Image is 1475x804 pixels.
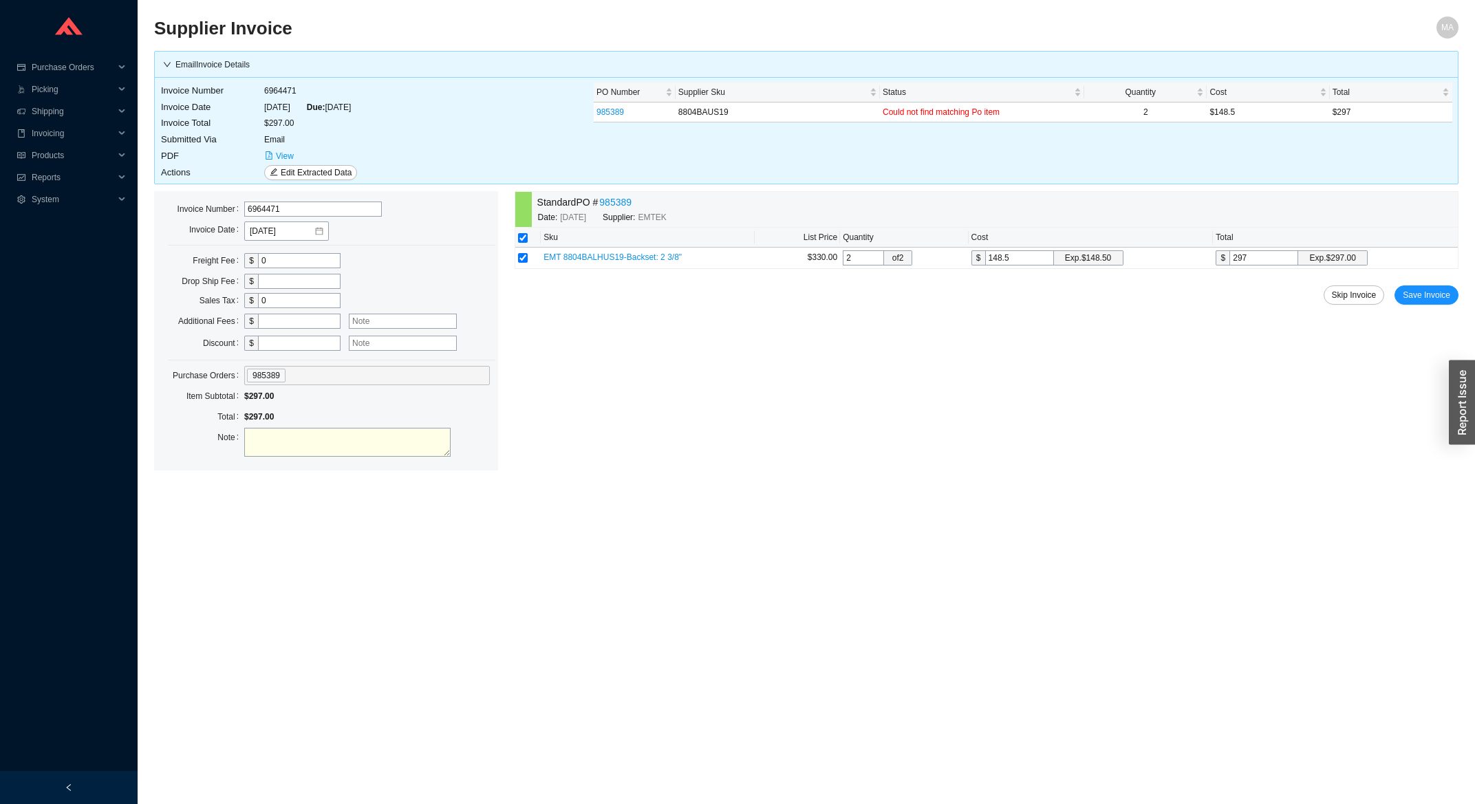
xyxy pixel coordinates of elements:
[349,336,457,351] input: Note
[217,428,244,447] label: Note
[840,228,968,248] th: Quantity
[263,131,358,148] td: Email
[676,83,880,102] th: Supplier Sku sortable
[1330,83,1452,102] th: Total sortable
[599,195,632,210] a: 985389
[250,224,314,238] input: 08/18/2025
[270,168,278,177] span: edit
[32,188,114,210] span: System
[160,83,263,99] td: Invoice Number
[203,334,244,353] label: Discount
[32,166,114,188] span: Reports
[1087,85,1194,99] span: Quantity
[17,173,26,182] span: fund
[17,195,26,204] span: setting
[263,99,358,116] td: [DATE] [DATE]
[244,391,274,401] span: $297.00
[880,83,1084,102] th: Status sortable
[541,228,755,248] th: Sku
[349,314,457,329] input: Note
[678,85,867,99] span: Supplier Sku
[264,165,357,180] button: editEdit Extracted Data
[160,164,263,181] td: Actions
[17,129,26,138] span: book
[182,272,244,291] label: Drop Ship Fee
[32,144,114,166] span: Products
[1330,102,1452,122] td: $297
[1403,288,1450,302] span: Save Invoice
[244,336,258,351] div: $
[160,115,263,131] td: Invoice Total
[177,199,244,219] label: Invoice Number
[1207,102,1329,122] td: $148.5
[65,783,73,792] span: left
[244,293,258,308] div: $
[596,85,663,99] span: PO Number
[178,312,244,331] label: Additional Fees
[1065,251,1111,265] div: Exp. $148.50
[264,149,294,164] button: file-pdfView
[1209,85,1316,99] span: Cost
[247,369,286,382] span: 985389
[160,131,263,148] td: Submitted Via
[543,252,682,262] span: EMT 8804BALHUS19-Backset: 2 3/8"
[163,58,1450,72] div: Email Invoice Details
[969,228,1214,248] th: Cost
[676,102,880,122] td: 8804BAUS19
[17,151,26,160] span: read
[281,166,352,180] span: Edit Extracted Data
[594,83,676,102] th: PO Number sortable
[755,228,840,248] th: List Price
[1213,228,1458,248] th: Total
[186,387,244,406] label: Item Subtotal
[560,210,586,224] span: [DATE]
[200,291,244,310] label: Sales Tax
[193,251,244,270] label: Freight Fee
[17,63,26,72] span: credit-card
[537,195,749,210] div: Standard PO #
[1395,285,1458,305] button: Save Invoice
[244,314,258,329] div: $
[32,78,114,100] span: Picking
[163,61,171,69] span: down
[189,220,244,239] label: Invoice Date
[32,100,114,122] span: Shipping
[1324,285,1385,305] button: Skip Invoice
[32,122,114,144] span: Invoicing
[883,85,1071,99] span: Status
[1333,85,1439,99] span: Total
[154,17,1132,41] h2: Supplier Invoice
[1441,17,1454,39] span: MA
[307,102,325,112] span: Due:
[1216,250,1229,265] div: $
[217,407,244,426] label: Total
[244,253,258,268] div: $
[263,83,358,99] td: 6964471
[1207,83,1329,102] th: Cost sortable
[883,105,1081,119] div: Could not find matching Po item
[1310,251,1356,265] div: Exp. $297.00
[596,107,624,117] a: 985389
[971,250,985,265] div: $
[32,56,114,78] span: Purchase Orders
[160,148,263,164] td: PDF
[1332,288,1377,302] span: Skip Invoice
[173,366,244,385] label: Purchase Orders
[757,250,837,264] div: $330.00
[884,251,912,265] span: of 2
[538,210,749,224] div: Date: Supplier:
[244,412,274,422] span: $297.00
[160,99,263,116] td: Invoice Date
[263,115,358,131] td: $297.00
[1084,102,1207,122] td: 2
[1084,83,1207,102] th: Quantity sortable
[276,149,294,163] span: View
[265,151,273,161] span: file-pdf
[244,274,258,289] div: $
[638,210,666,224] span: EMTEK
